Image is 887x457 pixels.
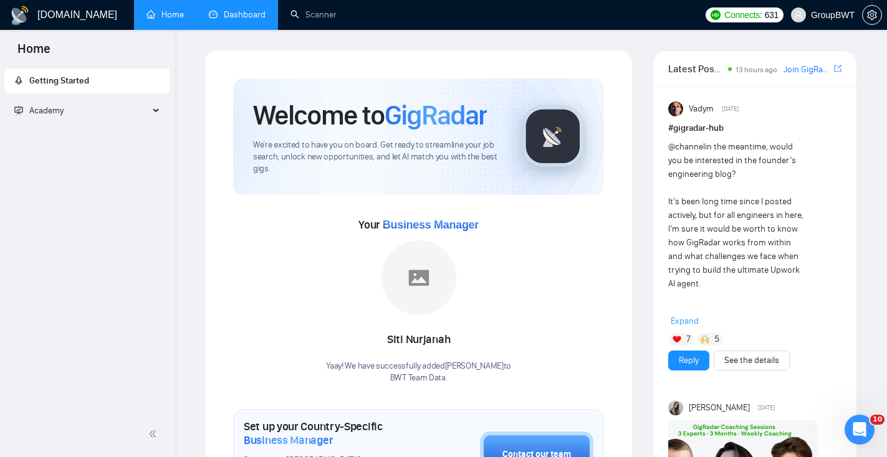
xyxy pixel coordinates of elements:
[722,103,739,115] span: [DATE]
[668,101,683,116] img: Vadym
[686,333,691,346] span: 7
[326,329,511,351] div: Siti Nurjanah
[862,5,882,25] button: setting
[845,415,875,445] iframe: Intercom live chat
[326,372,511,384] p: BWT Team Data .
[381,240,456,315] img: placeholder.png
[668,141,705,152] span: @channel
[673,335,681,344] img: ❤️
[383,219,479,231] span: Business Manager
[863,10,881,20] span: setting
[209,9,266,20] a: dashboardDashboard
[14,106,23,115] span: fund-projection-screen
[758,402,775,413] span: [DATE]
[253,139,502,175] span: We're excited to have you on board. Get ready to streamline your job search, unlock new opportuni...
[10,6,30,26] img: logo
[290,9,337,20] a: searchScanner
[14,105,64,116] span: Academy
[701,335,709,344] img: 🙌
[765,8,779,22] span: 631
[870,415,885,425] span: 10
[148,428,161,440] span: double-left
[679,354,699,367] a: Reply
[834,64,841,73] span: export
[714,351,790,370] button: See the details
[326,360,511,384] div: Yaay! We have successfully added [PERSON_NAME] to
[522,105,584,167] img: gigradar-logo.png
[714,333,719,346] span: 5
[668,400,683,415] img: Mariia Heshka
[244,420,418,447] h1: Set up your Country-Specific
[834,63,841,75] a: export
[784,63,832,77] a: Join GigRadar Slack Community
[7,40,60,66] span: Home
[668,351,709,370] button: Reply
[14,76,23,85] span: rocket
[794,11,803,19] span: user
[29,75,89,86] span: Getting Started
[724,8,762,22] span: Connects:
[689,401,750,415] span: [PERSON_NAME]
[358,218,479,232] span: Your
[146,9,184,20] a: homeHome
[671,316,699,326] span: Expand
[244,433,333,447] span: Business Manager
[385,98,487,132] span: GigRadar
[689,102,714,116] span: Vadym
[668,121,841,135] h1: # gigradar-hub
[862,10,882,20] a: setting
[724,354,779,367] a: See the details
[253,98,487,132] h1: Welcome to
[29,105,64,116] span: Academy
[4,68,170,93] li: Getting Started
[668,61,724,77] span: Latest Posts from the GigRadar Community
[711,10,721,20] img: upwork-logo.png
[736,65,777,74] span: 13 hours ago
